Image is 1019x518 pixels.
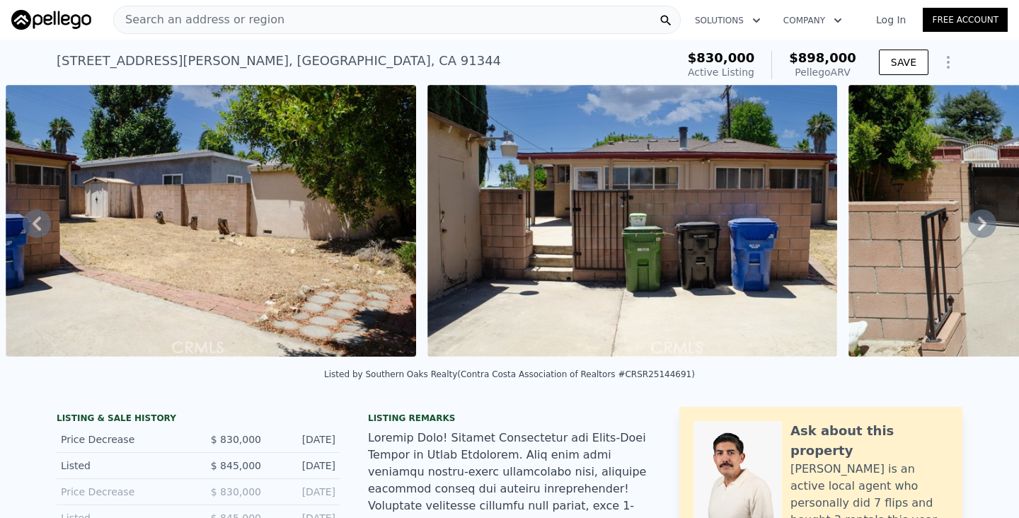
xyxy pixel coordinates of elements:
[684,8,772,33] button: Solutions
[859,13,923,27] a: Log In
[427,85,838,357] img: Sale: 167126916 Parcel: 53875953
[211,460,261,471] span: $ 845,000
[923,8,1008,32] a: Free Account
[790,421,948,461] div: Ask about this property
[934,48,962,76] button: Show Options
[11,10,91,30] img: Pellego
[211,434,261,445] span: $ 830,000
[789,65,856,79] div: Pellego ARV
[688,50,755,65] span: $830,000
[688,67,754,78] span: Active Listing
[57,51,501,71] div: [STREET_ADDRESS][PERSON_NAME] , [GEOGRAPHIC_DATA] , CA 91344
[272,459,335,473] div: [DATE]
[57,413,340,427] div: LISTING & SALE HISTORY
[114,11,284,28] span: Search an address or region
[789,50,856,65] span: $898,000
[272,432,335,447] div: [DATE]
[61,432,187,447] div: Price Decrease
[272,485,335,499] div: [DATE]
[368,413,651,424] div: Listing remarks
[6,85,416,357] img: Sale: 167126916 Parcel: 53875953
[772,8,853,33] button: Company
[879,50,928,75] button: SAVE
[211,486,261,497] span: $ 830,000
[61,459,187,473] div: Listed
[324,369,695,379] div: Listed by Southern Oaks Realty (Contra Costa Association of Realtors #CRSR25144691)
[61,485,187,499] div: Price Decrease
